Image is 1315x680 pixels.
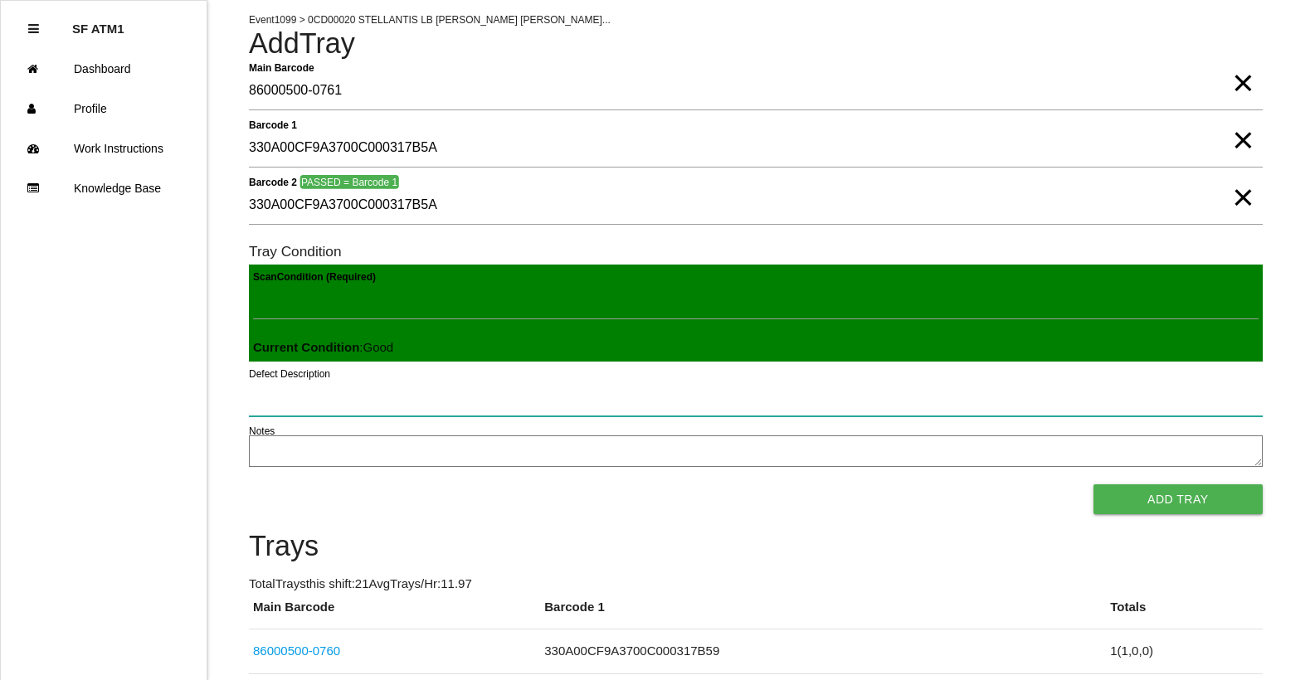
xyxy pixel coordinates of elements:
span: Clear Input [1232,164,1254,197]
b: Scan Condition (Required) [253,271,376,283]
label: Defect Description [249,367,330,381]
b: Barcode 2 [249,176,297,187]
th: Totals [1106,598,1262,629]
a: Profile [1,89,207,129]
h4: Add Tray [249,28,1263,60]
span: : Good [253,340,393,354]
button: Add Tray [1093,484,1263,514]
span: Clear Input [1232,50,1254,83]
b: Current Condition [253,340,359,354]
a: 86000500-0760 [253,644,340,658]
th: Main Barcode [249,598,540,629]
td: 330A00CF9A3700C000317B59 [540,629,1106,674]
input: Required [249,72,1263,110]
p: SF ATM1 [72,9,124,36]
h4: Trays [249,531,1263,562]
a: Work Instructions [1,129,207,168]
span: Event 1099 > 0CD00020 STELLANTIS LB [PERSON_NAME] [PERSON_NAME]... [249,14,611,26]
td: 1 ( 1 , 0 , 0 ) [1106,629,1262,674]
b: Barcode 1 [249,119,297,130]
span: PASSED = Barcode 1 [300,175,398,189]
a: Knowledge Base [1,168,207,208]
div: Close [28,9,39,49]
th: Barcode 1 [540,598,1106,629]
h6: Tray Condition [249,244,1263,260]
label: Notes [249,424,275,439]
b: Main Barcode [249,61,314,73]
p: Total Trays this shift: 21 Avg Trays /Hr: 11.97 [249,575,1263,594]
a: Dashboard [1,49,207,89]
span: Clear Input [1232,107,1254,140]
